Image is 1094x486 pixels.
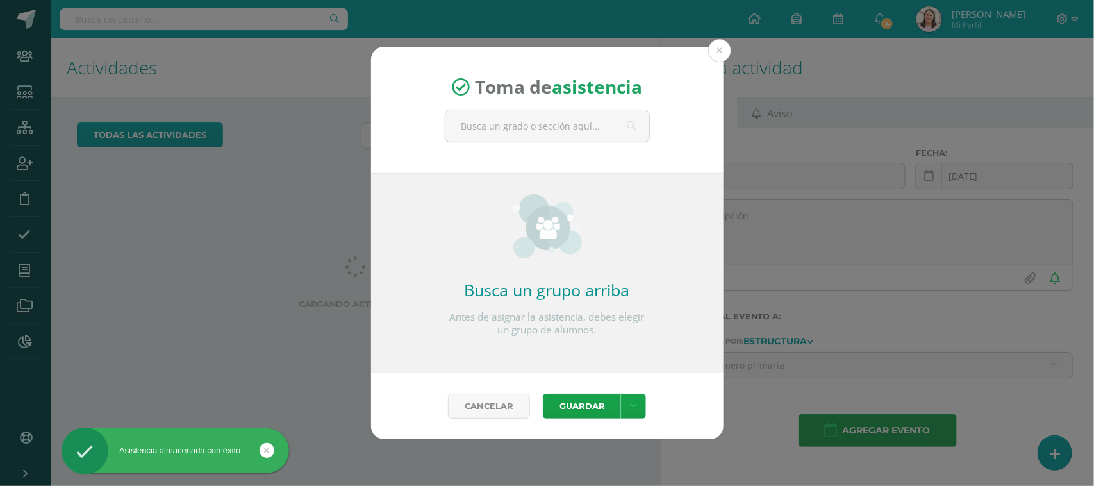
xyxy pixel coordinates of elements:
[445,110,649,142] input: Busca un grado o sección aquí...
[445,311,650,337] p: Antes de asignar la asistencia, debes elegir un grupo de alumnos.
[552,75,642,99] strong: asistencia
[448,394,530,419] a: Cancelar
[475,75,642,99] span: Toma de
[512,194,582,258] img: groups_small.png
[543,394,621,419] button: Guardar
[445,279,650,301] h2: Busca un grupo arriba
[62,445,289,457] div: Asistencia almacenada con éxito
[708,39,731,62] button: Close (Esc)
